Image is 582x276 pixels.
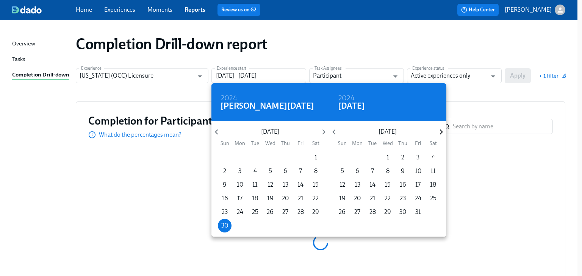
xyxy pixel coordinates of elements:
[222,128,318,136] p: [DATE]
[381,151,394,164] button: 1
[297,208,304,216] p: 28
[294,164,307,178] button: 7
[252,194,258,203] p: 18
[371,167,374,175] p: 7
[400,181,406,189] p: 16
[309,164,322,178] button: 8
[426,151,440,164] button: 4
[354,194,361,203] p: 20
[221,100,314,112] h4: [PERSON_NAME][DATE]
[355,181,360,189] p: 13
[430,194,436,203] p: 25
[282,208,288,216] p: 27
[411,192,425,205] button: 24
[426,178,440,192] button: 18
[221,102,314,110] button: [PERSON_NAME][DATE]
[283,167,287,175] p: 6
[430,181,436,189] p: 18
[278,192,292,205] button: 20
[221,95,237,102] button: 2024
[253,167,257,175] p: 4
[350,178,364,192] button: 13
[248,178,262,192] button: 11
[278,205,292,219] button: 27
[278,140,292,147] span: Thu
[218,178,232,192] button: 9
[426,164,440,178] button: 11
[297,181,304,189] p: 14
[366,205,379,219] button: 28
[263,205,277,219] button: 26
[221,221,228,230] p: 30
[381,164,394,178] button: 8
[233,178,247,192] button: 10
[218,219,232,232] button: 30
[432,153,435,162] p: 4
[338,102,365,110] button: [DATE]
[218,140,232,147] span: Sun
[399,208,406,216] p: 30
[233,205,247,219] button: 24
[233,164,247,178] button: 3
[411,164,425,178] button: 10
[355,167,359,175] p: 6
[396,140,410,147] span: Thu
[218,164,232,178] button: 2
[294,192,307,205] button: 21
[350,192,364,205] button: 20
[415,167,421,175] p: 10
[314,153,317,162] p: 1
[396,164,410,178] button: 9
[381,140,394,147] span: Wed
[248,164,262,178] button: 4
[426,192,440,205] button: 25
[430,167,436,175] p: 11
[381,178,394,192] button: 15
[385,194,391,203] p: 22
[370,194,375,203] p: 21
[223,181,227,189] p: 9
[222,194,228,203] p: 16
[335,205,349,219] button: 26
[237,181,243,189] p: 10
[278,164,292,178] button: 6
[366,192,379,205] button: 21
[282,194,289,203] p: 20
[411,151,425,164] button: 3
[263,140,277,147] span: Wed
[218,205,232,219] button: 23
[309,205,322,219] button: 29
[339,194,346,203] p: 19
[338,95,355,102] button: 2024
[366,178,379,192] button: 14
[354,208,360,216] p: 27
[335,164,349,178] button: 5
[416,153,419,162] p: 3
[386,153,389,162] p: 1
[396,178,410,192] button: 16
[268,181,273,189] p: 12
[339,181,345,189] p: 12
[369,208,376,216] p: 28
[269,167,272,175] p: 5
[396,205,410,219] button: 30
[401,167,405,175] p: 9
[223,167,226,175] p: 2
[386,167,390,175] p: 8
[335,178,349,192] button: 12
[385,181,391,189] p: 15
[415,181,421,189] p: 17
[263,164,277,178] button: 5
[309,140,322,147] span: Sat
[313,194,319,203] p: 22
[401,153,404,162] p: 2
[313,181,319,189] p: 15
[294,178,307,192] button: 14
[350,140,364,147] span: Mon
[248,205,262,219] button: 25
[400,194,406,203] p: 23
[411,140,425,147] span: Fri
[314,167,318,175] p: 8
[309,151,322,164] button: 1
[426,140,440,147] span: Sat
